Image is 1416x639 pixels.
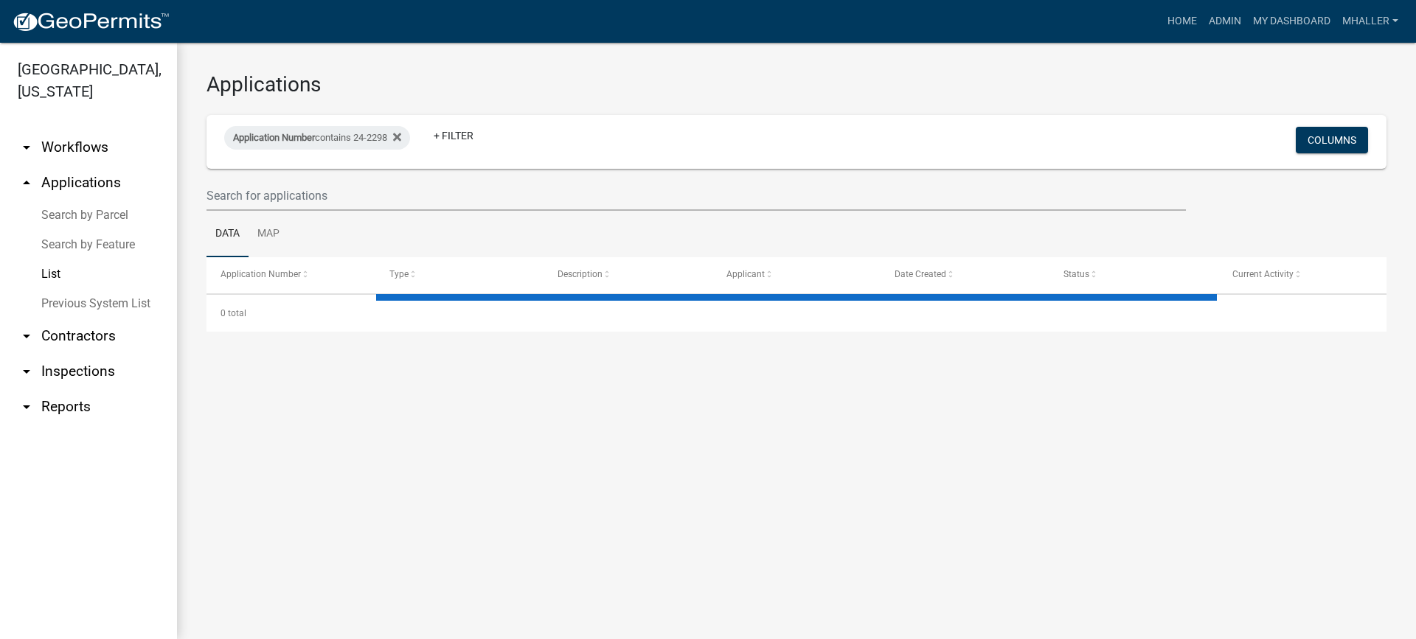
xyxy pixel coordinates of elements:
[558,269,603,279] span: Description
[18,327,35,345] i: arrow_drop_down
[206,181,1186,211] input: Search for applications
[206,295,1386,332] div: 0 total
[375,257,544,293] datatable-header-cell: Type
[1049,257,1218,293] datatable-header-cell: Status
[221,269,301,279] span: Application Number
[1218,257,1386,293] datatable-header-cell: Current Activity
[18,174,35,192] i: arrow_drop_up
[206,257,375,293] datatable-header-cell: Application Number
[1247,7,1336,35] a: My Dashboard
[224,126,410,150] div: contains 24-2298
[726,269,765,279] span: Applicant
[249,211,288,258] a: Map
[18,363,35,380] i: arrow_drop_down
[544,257,712,293] datatable-header-cell: Description
[1162,7,1203,35] a: Home
[18,398,35,416] i: arrow_drop_down
[881,257,1049,293] datatable-header-cell: Date Created
[206,211,249,258] a: Data
[206,72,1386,97] h3: Applications
[1063,269,1089,279] span: Status
[18,139,35,156] i: arrow_drop_down
[1203,7,1247,35] a: Admin
[422,122,485,149] a: + Filter
[233,132,315,143] span: Application Number
[895,269,946,279] span: Date Created
[1296,127,1368,153] button: Columns
[389,269,409,279] span: Type
[712,257,881,293] datatable-header-cell: Applicant
[1232,269,1294,279] span: Current Activity
[1336,7,1404,35] a: mhaller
